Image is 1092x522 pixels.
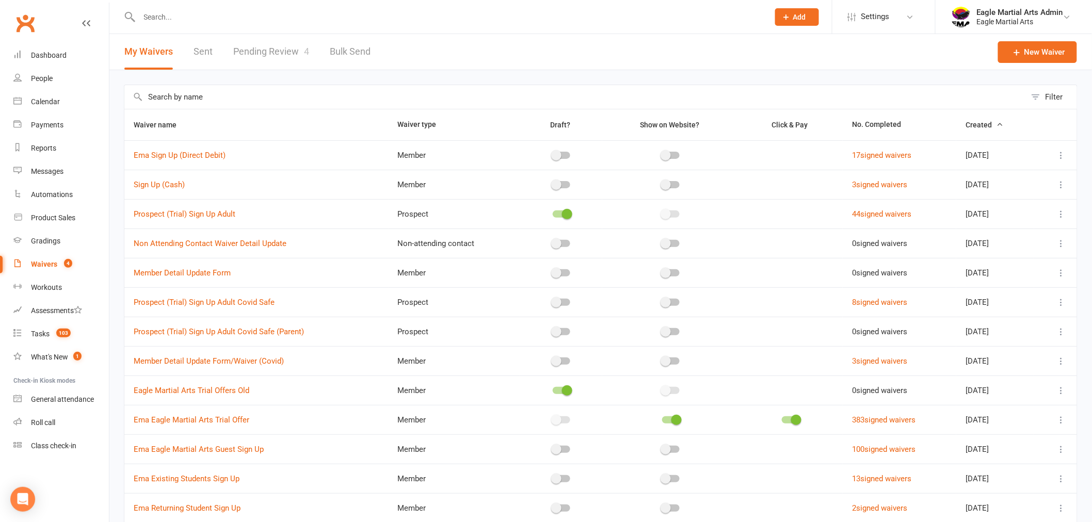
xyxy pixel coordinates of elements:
[977,8,1063,17] div: Eagle Martial Arts Admin
[134,298,275,307] a: Prospect (Trial) Sign Up Adult Covid Safe
[966,119,1003,131] button: Created
[389,464,521,493] td: Member
[31,167,63,175] div: Messages
[631,119,711,131] button: Show on Website?
[10,487,35,512] div: Open Intercom Messenger
[134,415,249,425] a: Ema Eagle Martial Arts Trial Offer
[134,474,239,483] a: Ema Existing Students Sign Up
[541,119,582,131] button: Draft?
[12,10,38,36] a: Clubworx
[389,287,521,317] td: Prospect
[998,41,1077,63] a: New Waiver
[389,434,521,464] td: Member
[31,442,76,450] div: Class check-in
[550,121,570,129] span: Draft?
[304,46,309,57] span: 4
[64,259,72,268] span: 4
[13,276,109,299] a: Workouts
[956,434,1034,464] td: [DATE]
[852,327,907,336] span: 0 signed waivers
[233,34,309,70] a: Pending Review4
[134,151,226,160] a: Ema Sign Up (Direct Debit)
[13,299,109,322] a: Assessments
[852,239,907,248] span: 0 signed waivers
[1026,85,1077,109] button: Filter
[134,239,286,248] a: Non Attending Contact Waiver Detail Update
[861,5,890,28] span: Settings
[124,34,173,70] button: My Waivers
[852,503,907,513] a: 2signed waivers
[852,209,911,219] a: 44signed waivers
[852,356,907,366] a: 3signed waivers
[31,260,57,268] div: Waivers
[31,283,62,291] div: Workouts
[31,395,94,403] div: General attendance
[13,113,109,137] a: Payments
[389,405,521,434] td: Member
[956,317,1034,346] td: [DATE]
[13,411,109,434] a: Roll call
[762,119,819,131] button: Click & Pay
[134,180,185,189] a: Sign Up (Cash)
[389,170,521,199] td: Member
[843,109,956,140] th: No. Completed
[852,445,916,454] a: 100signed waivers
[136,10,762,24] input: Search...
[956,405,1034,434] td: [DATE]
[13,206,109,230] a: Product Sales
[956,170,1034,199] td: [DATE]
[31,97,60,106] div: Calendar
[389,140,521,170] td: Member
[330,34,371,70] a: Bulk Send
[966,121,1003,129] span: Created
[134,356,284,366] a: Member Detail Update Form/Waiver (Covid)
[31,51,67,59] div: Dashboard
[640,121,699,129] span: Show on Website?
[13,90,109,113] a: Calendar
[852,298,907,307] a: 8signed waivers
[956,140,1034,170] td: [DATE]
[389,376,521,405] td: Member
[134,503,240,513] a: Ema Returning Student Sign Up
[134,121,188,129] span: Waiver name
[13,322,109,346] a: Tasks 103
[389,199,521,229] td: Prospect
[31,214,75,222] div: Product Sales
[13,253,109,276] a: Waivers 4
[1046,91,1063,103] div: Filter
[852,386,907,395] span: 0 signed waivers
[31,418,55,427] div: Roll call
[134,445,264,454] a: Ema Eagle Martial Arts Guest Sign Up
[956,346,1034,376] td: [DATE]
[956,258,1034,287] td: [DATE]
[134,327,304,336] a: Prospect (Trial) Sign Up Adult Covid Safe (Parent)
[956,464,1034,493] td: [DATE]
[956,376,1034,405] td: [DATE]
[134,268,231,278] a: Member Detail Update Form
[31,237,60,245] div: Gradings
[852,180,907,189] a: 3signed waivers
[956,229,1034,258] td: [DATE]
[852,151,911,160] a: 17signed waivers
[31,74,53,83] div: People
[13,160,109,183] a: Messages
[13,434,109,458] a: Class kiosk mode
[13,44,109,67] a: Dashboard
[56,329,71,337] span: 103
[852,268,907,278] span: 0 signed waivers
[389,346,521,376] td: Member
[389,109,521,140] th: Waiver type
[389,229,521,258] td: Non-attending contact
[134,209,235,219] a: Prospect (Trial) Sign Up Adult
[31,330,50,338] div: Tasks
[134,119,188,131] button: Waiver name
[194,34,213,70] a: Sent
[977,17,1063,26] div: Eagle Martial Arts
[956,199,1034,229] td: [DATE]
[31,306,82,315] div: Assessments
[31,190,73,199] div: Automations
[956,287,1034,317] td: [DATE]
[772,121,808,129] span: Click & Pay
[951,7,972,27] img: thumb_image1738041739.png
[13,67,109,90] a: People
